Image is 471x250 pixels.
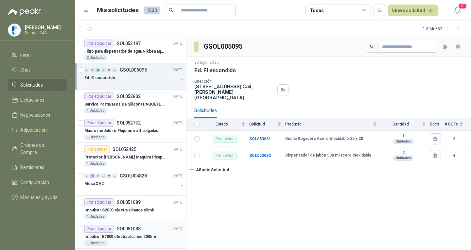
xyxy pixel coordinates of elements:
a: 0 1 0 0 0 0 GSOL004828[DATE] Mesa CA2 [84,172,185,193]
th: # COTs [445,118,471,131]
a: Por cotizarSOL052425[DATE] Protector [PERSON_NAME] Maquina Picapasto: [PERSON_NAME]. P9MR. Serie:... [75,143,186,169]
div: 1 Unidades [84,161,107,166]
span: Solicitud [249,122,276,126]
p: GSOL004828 [120,174,147,178]
p: Mesa CA2 [84,181,104,187]
button: 19 [451,5,463,16]
p: [DATE] [172,67,183,73]
div: 0 [107,174,112,178]
a: Licitaciones [8,94,67,106]
div: Unidades [393,139,413,144]
p: [DATE] [172,41,183,47]
a: Negociaciones [8,109,67,121]
p: [DATE] [172,173,183,179]
a: Por adjudicarSOL053197[DATE] Filtro para dispensador de agua Nikken aqua pour deluxe2 Unidades [75,37,186,63]
p: Impulsor S2000 electra alcance 65mk [84,207,154,213]
span: Licitaciones [20,96,44,104]
a: Configuración [8,176,67,189]
img: Logo peakr [8,8,41,16]
div: 1 - 50 de 357 [423,24,463,34]
p: Macro medidor o Flujómetro 4 pulgadas [84,128,158,134]
span: search [370,44,375,49]
div: 1 Unidades [84,108,107,113]
p: SOL052802 [117,94,141,99]
span: Órdenes de Compra [20,142,61,156]
span: Cantidad [381,122,421,126]
span: Producto [285,122,372,126]
div: Solicitudes [194,107,217,114]
h1: Mis solicitudes [97,6,139,15]
div: 0 [107,68,112,72]
b: 2 [381,150,426,156]
a: Por adjudicarSOL051089[DATE] Impulsor S2000 electra alcance 65mk1 Unidades [75,196,186,222]
p: Protector [PERSON_NAME] Maquina Picapasto: [PERSON_NAME]. P9MR. Serie: 2973 [84,154,166,160]
div: Por enviar [213,135,236,143]
span: 19 [458,3,467,9]
th: Cantidad [381,118,430,131]
button: Nueva solicitud [388,5,438,16]
span: Adjudicación [20,126,47,134]
div: 0 [84,68,89,72]
p: Ed. El escondido [84,75,115,81]
a: Inicio [8,49,67,61]
span: Configuración [20,179,49,186]
p: Perugia SAS [25,31,66,35]
p: [DATE] [172,93,183,100]
div: 0 [101,174,106,178]
p: Dirección [194,79,275,84]
span: Remisiones [20,164,44,171]
div: Por cotizar [84,145,110,153]
div: Por enviar [213,152,236,159]
b: 3 [445,136,463,142]
div: 2 Unidades [84,55,107,60]
span: Manuales y ayuda [20,194,58,201]
a: SOL053082 [249,153,271,158]
img: Company Logo [8,24,21,36]
p: [DATE] [172,146,183,153]
div: 0 [96,174,100,178]
p: GSOL005095 [120,68,147,72]
p: Filtro para dispensador de agua Nikken aqua pour deluxe [84,48,166,55]
span: Chat [20,66,30,74]
b: 1 [381,134,426,139]
div: 0 [90,68,95,72]
div: Por adjudicar [84,92,114,100]
div: 1 Unidades [84,214,107,219]
p: [DATE] [172,226,183,232]
a: Remisiones [8,161,67,174]
span: Estado [203,122,240,126]
p: SOL051088 [117,226,141,231]
div: 1 Unidades [84,241,107,246]
div: Todas [310,7,323,14]
a: Adjudicación [8,124,67,136]
p: SOL052732 [117,121,141,125]
a: Chat [8,64,67,76]
div: 0 [112,174,117,178]
a: Por adjudicarSOL051088[DATE] Impulsor E7000 electra alcance 200km1 Unidades [75,222,186,249]
div: Por adjudicar [84,198,114,206]
span: Solicitudes [20,81,43,89]
b: Dispensador de jabón 500 ml acero inoxidable [285,153,372,158]
a: Añadir Solicitud [186,164,471,175]
div: Por adjudicar [84,119,114,127]
p: [PERSON_NAME] [25,25,66,30]
span: 1530 [144,7,160,14]
b: Ducha Regadera Acero Inoxidable 20 x 20 [285,136,363,142]
div: 1 Unidades [84,135,107,140]
p: Barvivo Portavasos De Silicona PAQUETE 6 Unidades Negro Con Soporte Antideslizantes [84,101,166,108]
a: Manuales y ayuda [8,191,67,204]
a: SOL053081 [249,137,271,141]
div: 2 [96,68,100,72]
p: [DATE] [172,199,183,206]
th: Solicitud [249,118,285,131]
div: 0 [112,68,117,72]
p: [STREET_ADDRESS] Cali , [PERSON_NAME][GEOGRAPHIC_DATA] [194,84,275,100]
span: search [169,8,173,12]
a: Por adjudicarSOL052732[DATE] Macro medidor o Flujómetro 4 pulgadas1 Unidades [75,116,186,143]
div: Por adjudicar [84,40,114,47]
p: SOL053197 [117,41,141,46]
p: [DATE] [172,120,183,126]
span: # COTs [445,122,458,126]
